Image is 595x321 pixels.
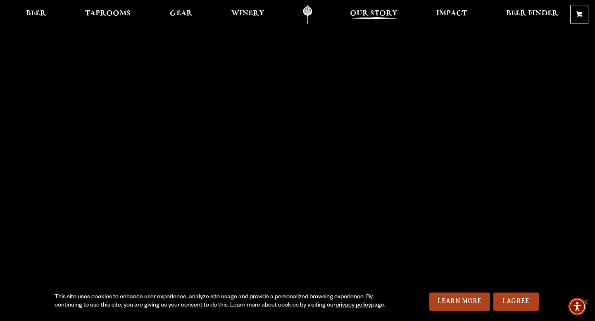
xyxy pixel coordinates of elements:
[506,10,558,17] span: Beer Finder
[493,293,539,311] a: I Agree
[26,10,46,17] span: Beer
[21,5,52,24] a: Beer
[226,5,270,24] a: Winery
[85,10,131,17] span: Taprooms
[55,293,387,310] div: This site uses cookies to enhance user experience, analyze site usage and provide a personalized ...
[336,302,371,309] a: privacy policy
[436,10,467,17] span: Impact
[170,10,193,17] span: Gear
[429,293,490,311] a: Learn More
[292,5,323,24] a: Odell Home
[80,5,136,24] a: Taprooms
[568,297,586,316] div: Accessibility Menu
[350,10,397,17] span: Our Story
[431,5,472,24] a: Impact
[345,5,403,24] a: Our Story
[164,5,198,24] a: Gear
[501,5,564,24] a: Beer Finder
[231,10,264,17] span: Winery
